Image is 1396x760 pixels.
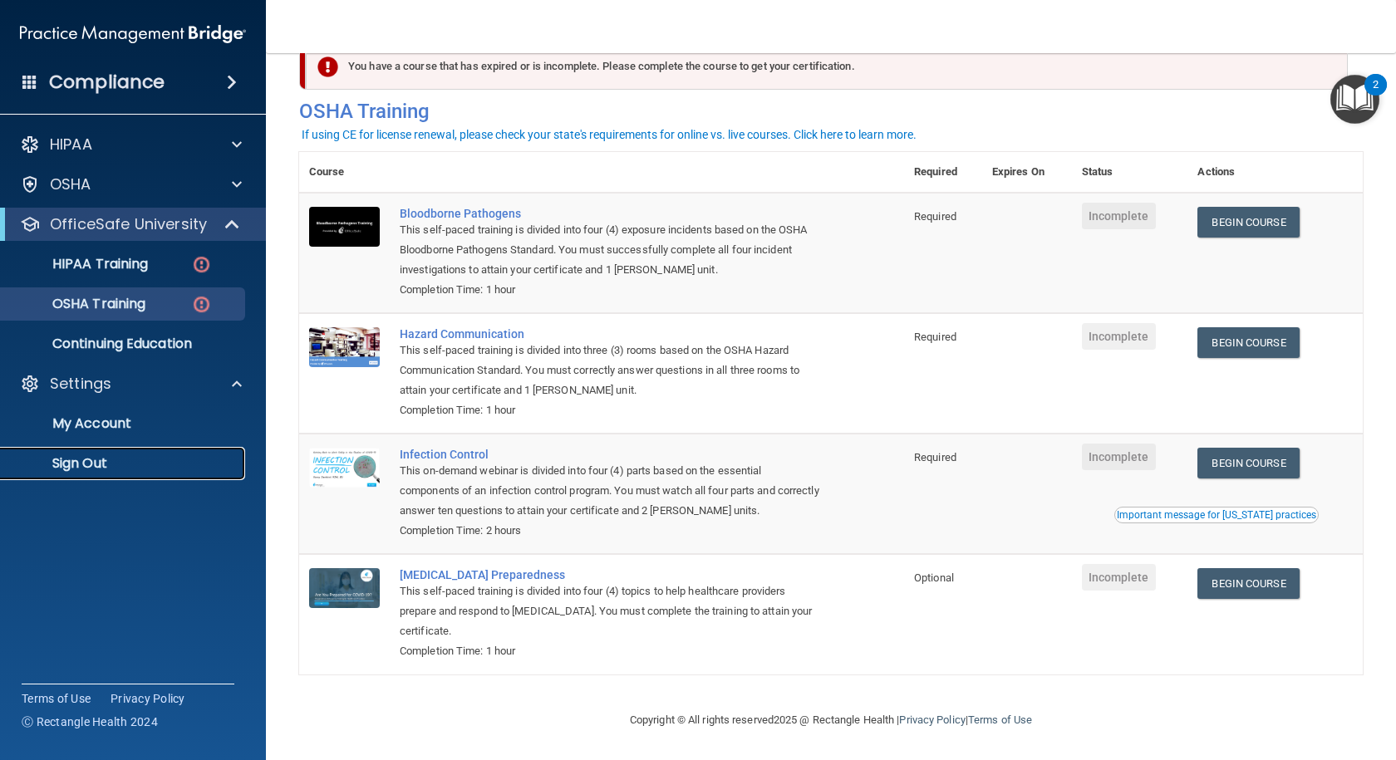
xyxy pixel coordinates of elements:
[11,455,238,472] p: Sign Out
[20,214,241,234] a: OfficeSafe University
[400,521,821,541] div: Completion Time: 2 hours
[317,56,338,77] img: exclamation-circle-solid-danger.72ef9ffc.png
[400,568,821,581] a: [MEDICAL_DATA] Preparedness
[20,374,242,394] a: Settings
[20,17,246,51] img: PMB logo
[400,341,821,400] div: This self-paced training is divided into three (3) rooms based on the OSHA Hazard Communication S...
[400,641,821,661] div: Completion Time: 1 hour
[11,256,148,272] p: HIPAA Training
[1197,207,1299,238] a: Begin Course
[11,415,238,432] p: My Account
[400,461,821,521] div: This on-demand webinar is divided into four (4) parts based on the essential components of an inf...
[914,331,956,343] span: Required
[1330,75,1379,124] button: Open Resource Center, 2 new notifications
[302,129,917,140] div: If using CE for license renewal, please check your state's requirements for online vs. live cours...
[400,327,821,341] a: Hazard Communication
[20,174,242,194] a: OSHA
[400,207,821,220] a: Bloodborne Pathogens
[899,713,965,726] a: Privacy Policy
[914,451,956,463] span: Required
[400,448,821,461] a: Infection Control
[50,374,111,394] p: Settings
[22,690,91,707] a: Terms of Use
[1373,85,1379,106] div: 2
[982,152,1072,193] th: Expires On
[11,336,238,352] p: Continuing Education
[49,71,165,94] h4: Compliance
[1197,568,1299,599] a: Begin Course
[191,254,212,275] img: danger-circle.6113f641.png
[11,296,145,312] p: OSHA Training
[299,100,1363,123] h4: OSHA Training
[306,43,1348,90] div: You have a course that has expired or is incomplete. Please complete the course to get your certi...
[22,713,158,730] span: Ⓒ Rectangle Health 2024
[299,126,919,143] button: If using CE for license renewal, please check your state's requirements for online vs. live cours...
[50,135,92,154] p: HIPAA
[914,210,956,223] span: Required
[1117,510,1316,520] div: Important message for [US_STATE] practices
[50,214,207,234] p: OfficeSafe University
[400,400,821,420] div: Completion Time: 1 hour
[20,135,242,154] a: HIPAA
[1082,203,1156,229] span: Incomplete
[400,220,821,280] div: This self-paced training is divided into four (4) exposure incidents based on the OSHA Bloodborne...
[968,713,1032,726] a: Terms of Use
[299,152,390,193] th: Course
[50,174,91,194] p: OSHA
[1114,507,1319,523] button: Read this if you are a dental practitioner in the state of CA
[914,571,954,584] span: Optional
[1072,152,1188,193] th: Status
[1197,448,1299,478] a: Begin Course
[1197,327,1299,358] a: Begin Course
[528,694,1134,747] div: Copyright © All rights reserved 2025 @ Rectangle Health | |
[191,294,212,315] img: danger-circle.6113f641.png
[904,152,982,193] th: Required
[400,280,821,300] div: Completion Time: 1 hour
[1082,323,1156,350] span: Incomplete
[111,690,185,707] a: Privacy Policy
[400,581,821,641] div: This self-paced training is divided into four (4) topics to help healthcare providers prepare and...
[1082,564,1156,591] span: Incomplete
[1082,444,1156,470] span: Incomplete
[1187,152,1363,193] th: Actions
